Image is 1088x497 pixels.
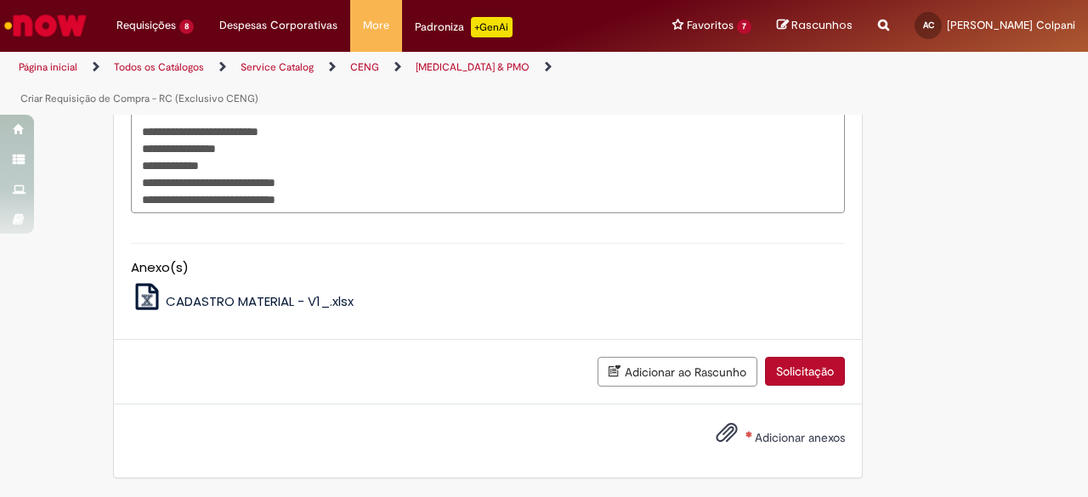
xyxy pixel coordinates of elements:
[363,17,389,34] span: More
[711,417,742,456] button: Adicionar anexos
[777,18,853,34] a: Rascunhos
[350,60,379,74] a: CENG
[687,17,734,34] span: Favoritos
[241,60,314,74] a: Service Catalog
[2,8,89,42] img: ServiceNow
[131,261,845,275] h5: Anexo(s)
[947,18,1075,32] span: [PERSON_NAME] Colpani
[471,17,513,37] p: +GenAi
[19,60,77,74] a: Página inicial
[416,60,530,74] a: [MEDICAL_DATA] & PMO
[179,20,194,34] span: 8
[791,17,853,33] span: Rascunhos
[923,20,934,31] span: AC
[755,430,845,445] span: Adicionar anexos
[765,357,845,386] button: Solicitação
[219,17,337,34] span: Despesas Corporativas
[737,20,751,34] span: 7
[415,17,513,37] div: Padroniza
[114,60,204,74] a: Todos os Catálogos
[116,17,176,34] span: Requisições
[20,92,258,105] a: Criar Requisição de Compra - RC (Exclusivo CENG)
[13,52,712,115] ul: Trilhas de página
[131,292,354,310] a: CADASTRO MATERIAL - V1_.xlsx
[131,83,845,213] textarea: Descrição
[166,292,354,310] span: CADASTRO MATERIAL - V1_.xlsx
[598,357,757,387] button: Adicionar ao Rascunho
